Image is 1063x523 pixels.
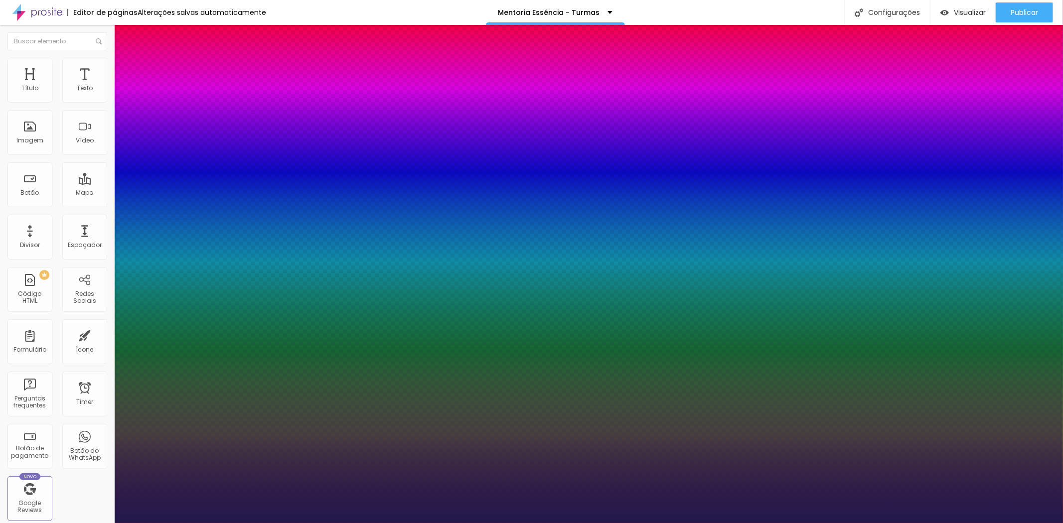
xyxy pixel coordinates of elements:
[21,85,38,92] div: Título
[21,189,39,196] div: Botão
[954,8,986,16] span: Visualizar
[996,2,1053,22] button: Publicar
[7,32,107,50] input: Buscar elemento
[65,447,104,462] div: Botão do WhatsApp
[76,398,93,405] div: Timer
[138,9,266,16] div: Alterações salvas automaticamente
[76,346,94,353] div: Ícone
[20,242,40,249] div: Divisor
[77,85,93,92] div: Texto
[96,38,102,44] img: Icone
[10,445,49,459] div: Botão de pagamento
[76,189,94,196] div: Mapa
[19,473,41,480] div: Novo
[76,137,94,144] div: Vídeo
[16,137,43,144] div: Imagem
[1011,8,1038,16] span: Publicar
[855,8,863,17] img: Icone
[65,290,104,305] div: Redes Sociais
[13,346,46,353] div: Formulário
[498,9,600,16] p: Mentoria Essência - Turmas
[10,395,49,409] div: Perguntas frequentes
[10,290,49,305] div: Código HTML
[68,242,102,249] div: Espaçador
[67,9,138,16] div: Editor de páginas
[940,8,949,17] img: view-1.svg
[930,2,996,22] button: Visualizar
[10,500,49,514] div: Google Reviews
